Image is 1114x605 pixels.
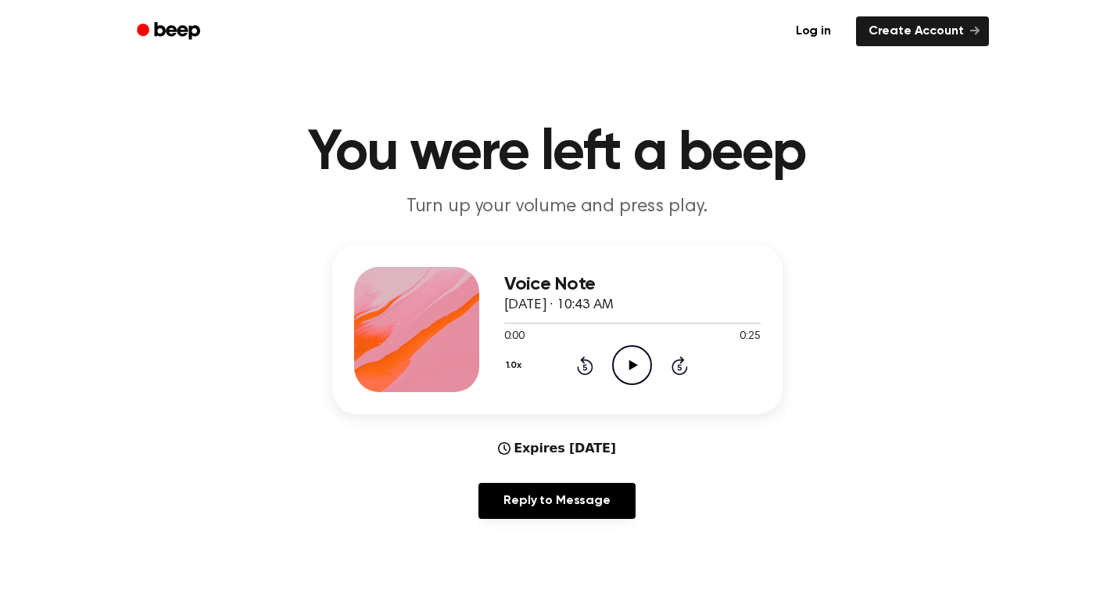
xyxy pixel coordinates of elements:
[157,125,958,182] h1: You were left a beep
[504,352,528,379] button: 1.0x
[498,439,616,458] div: Expires [DATE]
[780,13,847,49] a: Log in
[257,194,858,220] p: Turn up your volume and press play.
[504,329,525,345] span: 0:00
[740,329,760,345] span: 0:25
[504,298,614,312] span: [DATE] · 10:43 AM
[126,16,214,47] a: Beep
[856,16,989,46] a: Create Account
[504,274,761,295] h3: Voice Note
[478,483,635,519] a: Reply to Message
